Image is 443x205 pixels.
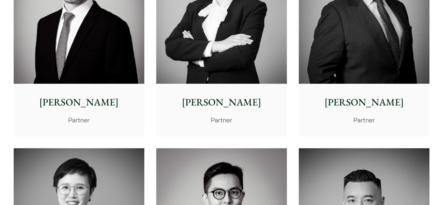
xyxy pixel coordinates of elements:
[304,115,424,125] p: Partner
[19,95,139,110] p: [PERSON_NAME]
[304,95,424,110] p: [PERSON_NAME]
[162,115,281,125] p: Partner
[19,115,139,125] p: Partner
[162,95,281,110] p: [PERSON_NAME]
